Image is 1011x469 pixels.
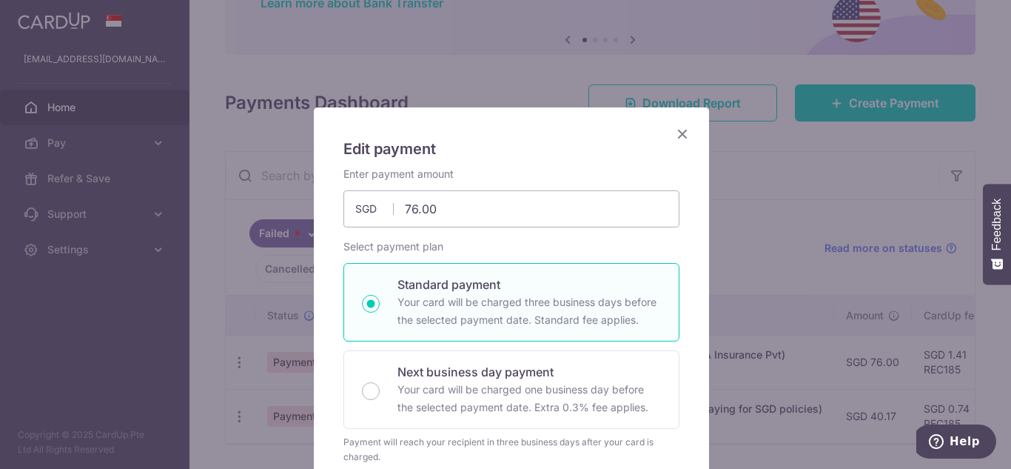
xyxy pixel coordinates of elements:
input: 0.00 [343,190,679,227]
p: Next business day payment [397,363,661,381]
button: Feedback - Show survey [983,184,1011,285]
label: Enter payment amount [343,167,454,182]
span: Feedback [990,199,1004,250]
button: Close [674,125,691,143]
iframe: Opens a widget where you can find more information [916,425,996,462]
span: SGD [355,202,394,216]
h5: Edit payment [343,137,679,161]
p: Your card will be charged one business day before the selected payment date. Extra 0.3% fee applies. [397,381,661,416]
p: Your card will be charged three business days before the selected payment date. Standard fee appl... [397,293,661,329]
label: Select payment plan [343,239,443,254]
p: Standard payment [397,276,661,293]
div: Payment will reach your recipient in three business days after your card is charged. [343,435,679,465]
